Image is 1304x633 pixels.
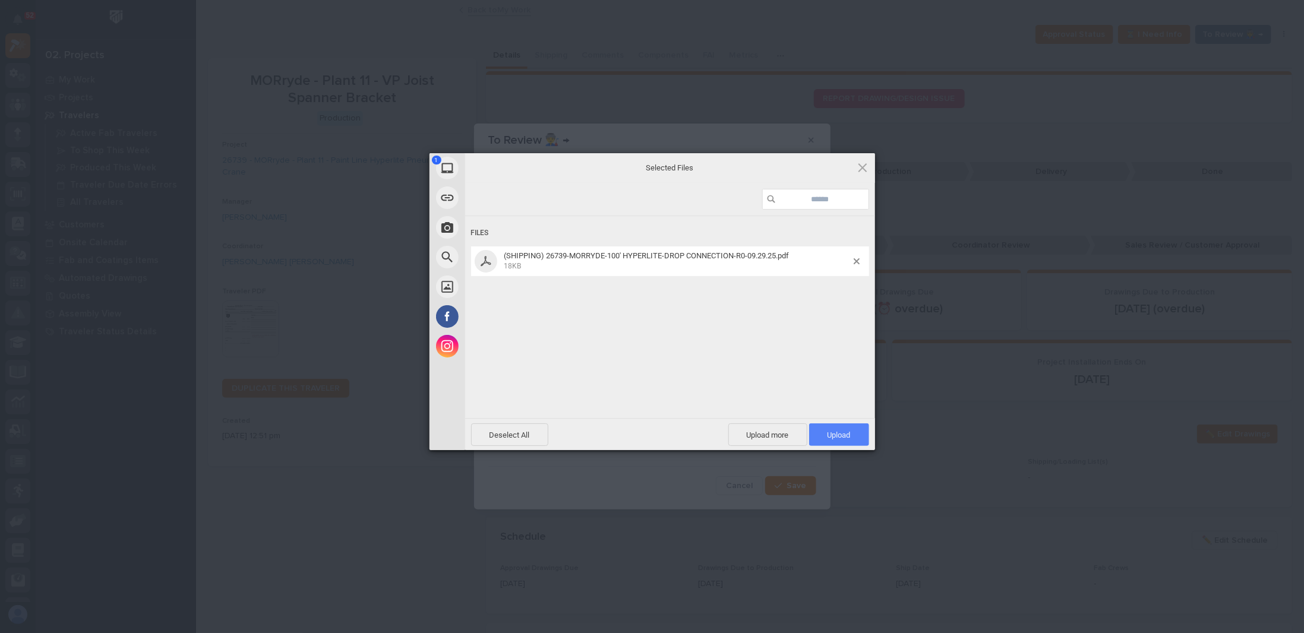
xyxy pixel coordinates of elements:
span: Selected Files [551,163,789,173]
div: Web Search [430,242,572,272]
span: Upload [828,431,851,439]
div: Unsplash [430,272,572,302]
span: Click here or hit ESC to close picker [856,161,869,174]
span: (SHIPPING) 26739-MORRYDE-100' HYPERLITE-DROP CONNECTION-R0-09.29.25.pdf [501,251,854,271]
div: Facebook [430,302,572,331]
div: Take Photo [430,213,572,242]
span: Upload [809,423,869,446]
span: Upload more [728,423,807,446]
div: Link (URL) [430,183,572,213]
div: My Device [430,153,572,183]
div: Instagram [430,331,572,361]
span: 18KB [504,262,522,270]
span: (SHIPPING) 26739-MORRYDE-100' HYPERLITE-DROP CONNECTION-R0-09.29.25.pdf [504,251,790,260]
span: Deselect All [471,423,548,446]
span: 1 [432,156,441,164]
div: Files [471,222,869,244]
